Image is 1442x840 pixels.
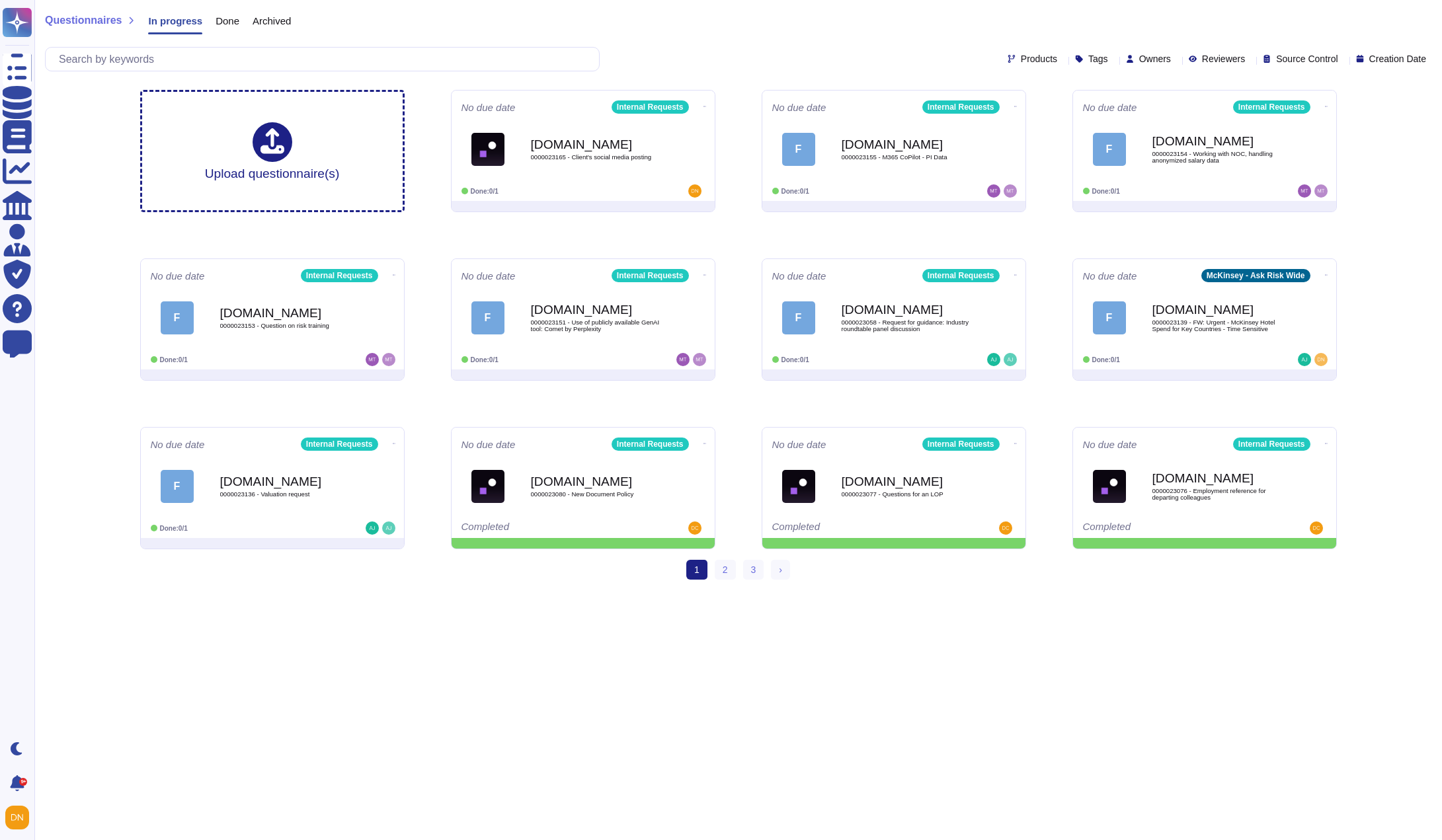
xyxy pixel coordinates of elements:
[922,269,1000,282] div: Internal Requests
[686,560,707,580] span: 1
[1093,301,1126,334] div: F
[1083,271,1137,281] span: No due date
[1233,100,1310,114] div: Internal Requests
[301,269,378,282] div: Internal Requests
[148,16,202,26] span: In progress
[366,521,379,535] img: user
[160,356,188,363] span: Done: 0/1
[987,184,1000,198] img: user
[471,301,504,334] div: F
[781,188,809,195] span: Done: 0/1
[471,470,504,503] img: Logo
[1201,269,1310,282] div: McKinsey - Ask Risk Wide
[1093,133,1126,166] div: F
[19,778,27,786] div: 9+
[205,122,340,180] div: Upload questionnaire(s)
[842,303,974,316] b: [DOMAIN_NAME]
[461,521,623,535] div: Completed
[1369,54,1426,63] span: Creation Date
[531,138,663,151] b: [DOMAIN_NAME]
[1314,184,1328,198] img: user
[531,319,663,332] span: 0000023151 - Use of publicly available GenAI tool: Comet by Perplexity
[1310,521,1323,535] img: user
[220,323,352,329] span: 0000023153 - Question on risk training
[1152,303,1285,316] b: [DOMAIN_NAME]
[922,100,1000,114] div: Internal Requests
[1021,54,1057,63] span: Products
[1152,151,1285,163] span: 0000023154 - Working with NOC, handling anonymized salary data
[1233,438,1310,451] div: Internal Requests
[3,803,38,832] button: user
[301,438,378,451] div: Internal Requests
[531,154,663,161] span: 0000023165 - Client's social media posting
[772,102,826,112] span: No due date
[743,560,764,580] a: 3
[253,16,291,26] span: Archived
[1083,439,1137,449] span: No due date
[1004,353,1017,366] img: user
[531,491,663,498] span: 0000023080 - New Document Policy
[1083,521,1245,535] div: Completed
[1298,184,1311,198] img: user
[1314,353,1328,366] img: user
[161,470,194,503] div: F
[382,353,395,366] img: user
[220,475,352,488] b: [DOMAIN_NAME]
[612,100,689,114] div: Internal Requests
[1152,488,1285,500] span: 0000023076 - Employment reference for departing colleagues
[612,438,689,451] div: Internal Requests
[922,438,1000,451] div: Internal Requests
[772,521,934,535] div: Completed
[688,521,701,535] img: user
[842,491,974,498] span: 0000023077 - Questions for an LOP
[782,133,815,166] div: F
[471,356,499,363] span: Done: 0/1
[715,560,736,580] a: 2
[1152,472,1285,484] b: [DOMAIN_NAME]
[1152,135,1285,147] b: [DOMAIN_NAME]
[151,271,205,281] span: No due date
[1276,54,1338,63] span: Source Control
[151,439,205,449] span: No due date
[676,353,690,366] img: user
[612,269,689,282] div: Internal Requests
[45,15,122,26] span: Questionnaires
[987,353,1000,366] img: user
[1092,356,1120,363] span: Done: 0/1
[693,353,706,366] img: user
[688,184,701,198] img: user
[1088,54,1108,63] span: Tags
[1202,54,1245,63] span: Reviewers
[5,806,29,829] img: user
[382,521,395,535] img: user
[461,271,516,281] span: No due date
[52,48,599,71] input: Search by keywords
[531,303,663,316] b: [DOMAIN_NAME]
[220,307,352,319] b: [DOMAIN_NAME]
[782,470,815,503] img: Logo
[1092,188,1120,195] span: Done: 0/1
[842,138,974,151] b: [DOMAIN_NAME]
[461,102,516,112] span: No due date
[461,439,516,449] span: No due date
[471,133,504,166] img: Logo
[781,356,809,363] span: Done: 0/1
[782,301,815,334] div: F
[772,271,826,281] span: No due date
[471,188,499,195] span: Done: 0/1
[1083,102,1137,112] span: No due date
[999,521,1012,535] img: user
[1298,353,1311,366] img: user
[160,525,188,532] span: Done: 0/1
[772,439,826,449] span: No due date
[779,564,782,575] span: ›
[842,475,974,488] b: [DOMAIN_NAME]
[216,16,239,26] span: Done
[366,353,379,366] img: user
[842,319,974,332] span: 0000023058 - Request for guidance: Industry roundtable panel discussion
[1139,54,1171,63] span: Owners
[531,475,663,488] b: [DOMAIN_NAME]
[1004,184,1017,198] img: user
[842,154,974,161] span: 0000023155 - M365 CoPilot - PI Data
[1093,470,1126,503] img: Logo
